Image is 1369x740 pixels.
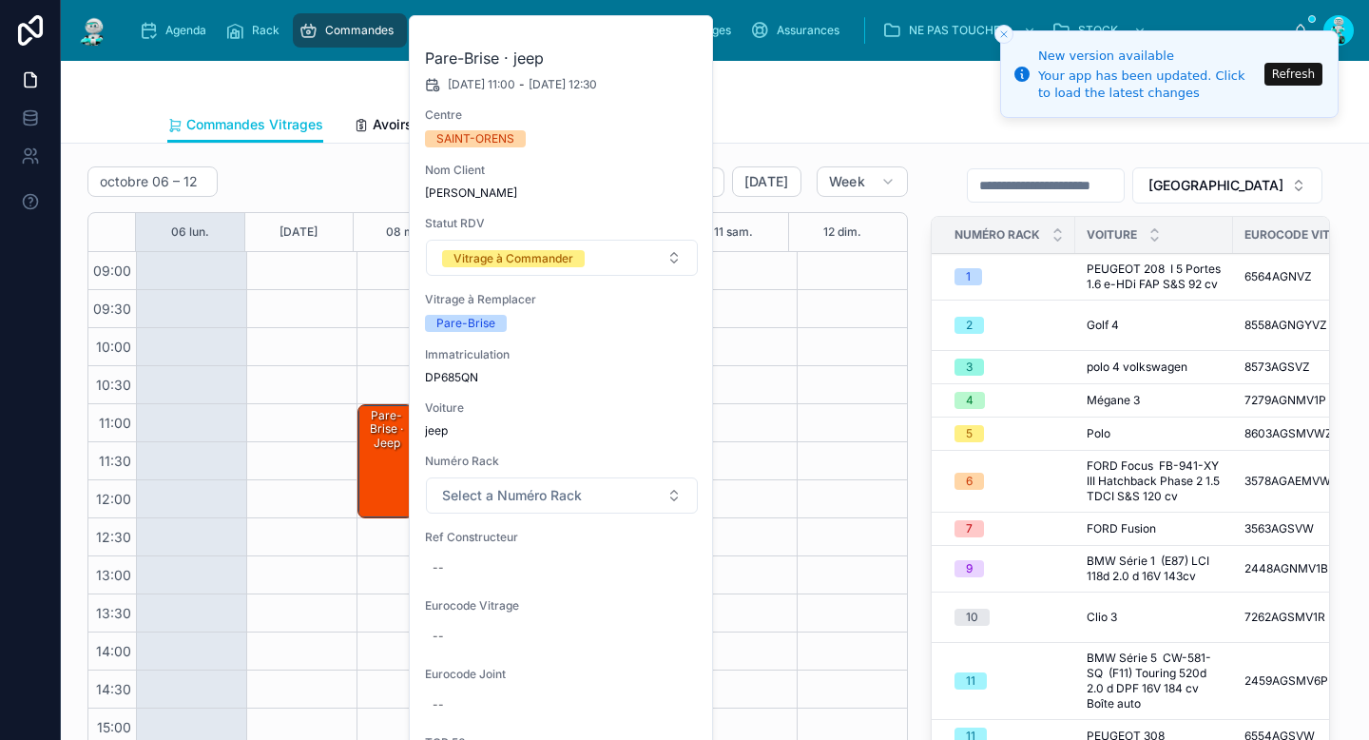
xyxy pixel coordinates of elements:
[1046,13,1156,48] a: STOCK
[433,629,444,644] div: --
[966,359,973,376] div: 3
[94,453,136,469] span: 11:30
[877,13,1046,48] a: NE PAS TOUCHER
[171,213,209,251] button: 06 lun.
[1244,610,1325,625] span: 7262AGSMV1R
[1087,360,1187,375] span: polo 4 volkswagen
[425,47,699,69] h2: Pare-Brise · jeep
[966,425,973,442] div: 5
[293,13,407,48] a: Commandes
[909,23,1008,38] span: NE PAS TOUCHER
[829,173,865,190] span: Week
[425,370,699,385] span: DP685QN
[823,213,861,251] div: 12 dim.
[1087,521,1156,536] span: FORD Fusion
[1244,561,1328,576] span: 2448AGNMV1B
[954,227,1040,243] span: Numéro Rack
[1087,227,1137,243] span: Voiture
[817,166,908,197] button: Week
[966,560,973,577] div: 9
[354,107,471,146] a: Avoirs Vitrages
[325,23,394,38] span: Commandes
[1132,167,1322,204] button: Select Button
[94,415,136,431] span: 11:00
[88,301,136,317] span: 09:30
[1087,393,1140,408] span: Mégane 3
[744,173,789,190] span: [DATE]
[1244,360,1310,375] span: 8573AGSVZ
[442,486,582,505] span: Select a Numéro Rack
[1087,262,1222,292] a: PEUGEOT 208 I 5 Portes 1.6 e-HDi FAP S&S 92 cv
[436,130,514,147] div: SAINT-ORENS
[386,213,429,251] button: 08 mer.
[954,359,1064,376] a: 3
[1087,426,1222,441] a: Polo
[91,643,136,659] span: 14:00
[1087,610,1222,625] a: Clio 3
[966,520,973,537] div: 7
[1038,47,1259,66] div: New version available
[252,23,280,38] span: Rack
[358,405,414,517] div: Pare-Brise · jeep
[425,400,699,416] span: Voiture
[966,609,978,626] div: 10
[633,13,744,48] a: Parrainages
[425,667,699,682] span: Eurocode Joint
[91,567,136,583] span: 13:00
[1244,474,1344,489] span: 3578AGAEMVW96
[1087,426,1110,441] span: Polo
[91,377,136,393] span: 10:30
[954,520,1064,537] a: 7
[425,163,699,178] span: Nom Client
[1087,651,1222,711] a: BMW Série 5 CW-581-SQ (F11) Touring 520d 2.0 d DPF 16V 184 cv Boîte auto
[433,560,444,575] div: --
[425,598,699,613] span: Eurocode Vitrage
[165,23,206,38] span: Agenda
[91,529,136,545] span: 12:30
[453,250,573,267] div: Vitrage à Commander
[373,115,471,134] span: Avoirs Vitrages
[954,473,1064,490] a: 6
[966,317,973,334] div: 2
[125,10,1293,51] div: scrollable content
[1244,393,1326,408] span: 7279AGNMV1P
[407,13,539,48] a: SAV techniciens
[436,315,495,332] div: Pare-Brise
[777,23,839,38] span: Assurances
[744,13,853,48] a: Assurances
[954,425,1064,442] a: 5
[88,263,136,279] span: 09:00
[966,268,971,285] div: 1
[966,672,975,690] div: 11
[433,697,444,712] div: --
[1244,269,1312,284] span: 6564AGNVZ
[539,13,633,48] a: Cadeaux
[425,530,699,545] span: Ref Constructeur
[425,107,699,123] span: Centre
[91,605,136,621] span: 13:30
[966,473,973,490] div: 6
[92,719,136,735] span: 15:00
[954,317,1064,334] a: 2
[529,77,597,92] span: [DATE] 12:30
[1087,360,1222,375] a: polo 4 volkswagen
[1087,554,1222,584] a: BMW Série 1 (E87) LCI 118d 2.0 d 16V 143cv
[167,107,323,144] a: Commandes Vitrages
[1148,176,1283,195] span: [GEOGRAPHIC_DATA]
[519,77,525,92] span: -
[994,25,1013,44] button: Close toast
[732,166,801,197] button: [DATE]
[91,491,136,507] span: 12:00
[714,213,753,251] button: 11 sam.
[425,185,699,201] span: [PERSON_NAME]
[426,240,698,276] button: Select Button
[1087,458,1222,504] a: FORD Focus FB-941-XY III Hatchback Phase 2 1.5 TDCI S&S 120 cv
[1087,393,1222,408] a: Mégane 3
[1087,610,1117,625] span: Clio 3
[448,77,515,92] span: [DATE] 11:00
